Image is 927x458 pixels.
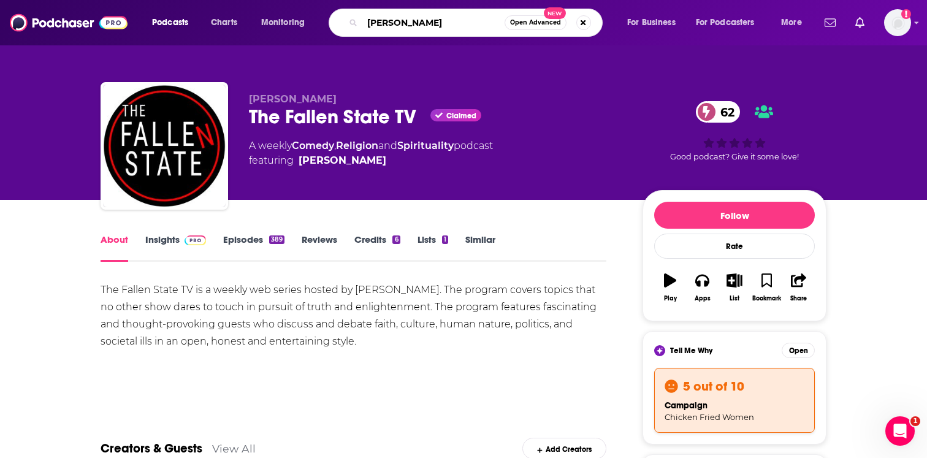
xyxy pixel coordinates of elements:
[643,93,826,169] div: 62Good podcast? Give it some love!
[203,13,245,32] a: Charts
[654,265,686,310] button: Play
[152,14,188,31] span: Podcasts
[695,295,711,302] div: Apps
[884,9,911,36] span: Logged in as EllaRoseMurphy
[101,441,202,456] a: Creators & Guests
[340,9,614,37] div: Search podcasts, credits, & more...
[185,235,206,245] img: Podchaser Pro
[782,343,815,358] button: Open
[249,93,337,105] span: [PERSON_NAME]
[885,416,915,446] iframe: Intercom live chat
[10,11,128,34] img: Podchaser - Follow, Share and Rate Podcasts
[143,13,204,32] button: open menu
[465,234,495,262] a: Similar
[253,13,321,32] button: open menu
[261,14,305,31] span: Monitoring
[145,234,206,262] a: InsightsPodchaser Pro
[101,281,606,350] div: The Fallen State TV is a weekly web series hosted by [PERSON_NAME]. The program covers topics tha...
[656,347,663,354] img: tell me why sparkle
[696,101,741,123] a: 62
[719,265,750,310] button: List
[688,13,772,32] button: open menu
[664,295,677,302] div: Play
[249,153,493,168] span: featuring
[670,346,712,356] span: Tell Me Why
[442,235,448,244] div: 1
[752,295,781,302] div: Bookmark
[292,140,334,151] a: Comedy
[670,152,799,161] span: Good podcast? Give it some love!
[910,416,920,426] span: 1
[212,442,256,455] a: View All
[299,153,386,168] a: Jesse Lee Peterson
[336,140,378,151] a: Religion
[850,12,869,33] a: Show notifications dropdown
[103,85,226,207] img: The Fallen State TV
[397,140,454,151] a: Spirituality
[627,14,676,31] span: For Business
[884,9,911,36] button: Show profile menu
[544,7,566,19] span: New
[101,234,128,262] a: About
[505,15,566,30] button: Open AdvancedNew
[654,202,815,229] button: Follow
[378,140,397,151] span: and
[446,113,476,119] span: Claimed
[696,14,755,31] span: For Podcasters
[772,13,817,32] button: open menu
[334,140,336,151] span: ,
[730,295,739,302] div: List
[665,412,754,422] span: Chicken Fried Women
[362,13,505,32] input: Search podcasts, credits, & more...
[901,9,911,19] svg: Email not verified
[781,14,802,31] span: More
[654,234,815,259] div: Rate
[223,234,284,262] a: Episodes389
[269,235,284,244] div: 389
[683,378,744,394] h3: 5 out of 10
[418,234,448,262] a: Lists1
[354,234,400,262] a: Credits6
[392,235,400,244] div: 6
[211,14,237,31] span: Charts
[510,20,561,26] span: Open Advanced
[619,13,691,32] button: open menu
[820,12,841,33] a: Show notifications dropdown
[302,234,337,262] a: Reviews
[665,400,708,411] span: campaign
[686,265,718,310] button: Apps
[249,139,493,168] div: A weekly podcast
[708,101,741,123] span: 62
[750,265,782,310] button: Bookmark
[884,9,911,36] img: User Profile
[783,265,815,310] button: Share
[790,295,807,302] div: Share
